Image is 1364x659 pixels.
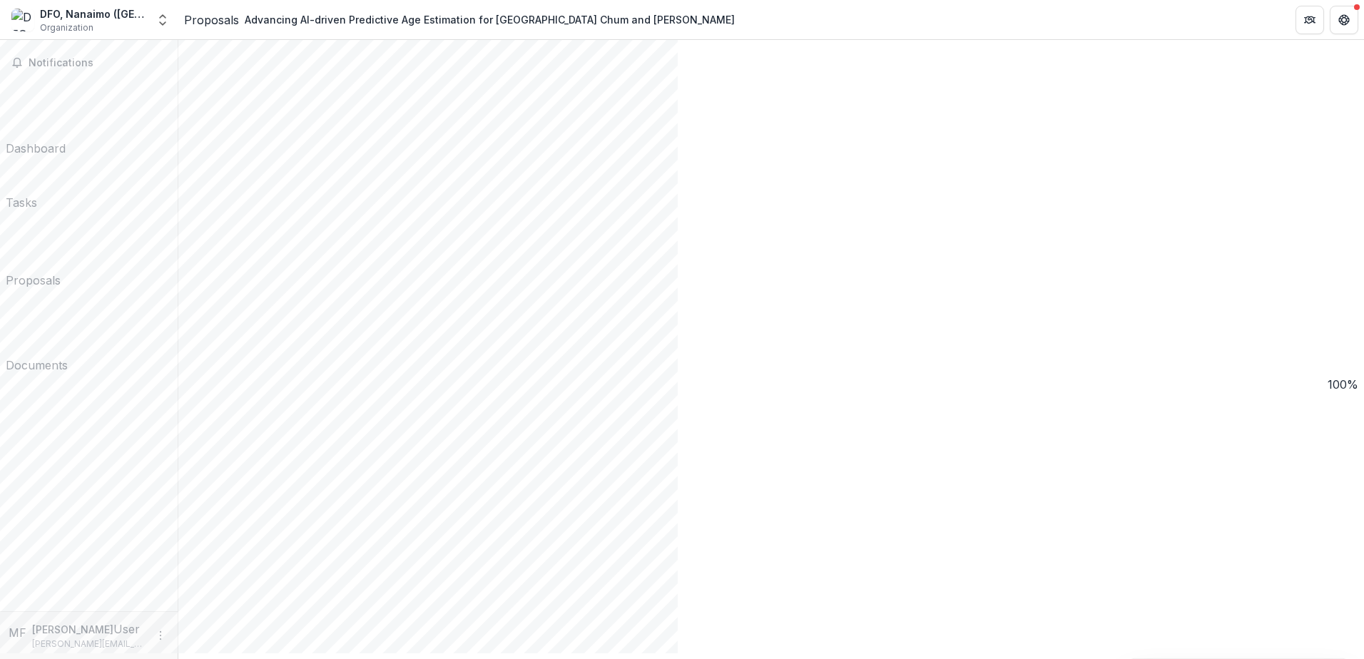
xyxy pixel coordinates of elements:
button: Partners [1296,6,1324,34]
div: Tasks [6,194,37,211]
span: Notifications [29,57,166,69]
a: Documents [6,295,68,374]
div: Michael Folkes [9,624,26,641]
a: Proposals [184,11,239,29]
div: Advancing AI-driven Predictive Age Estimation for [GEOGRAPHIC_DATA] Chum and [PERSON_NAME] [245,12,735,27]
a: Tasks [6,163,37,211]
a: Proposals [6,217,61,289]
button: Open entity switcher [153,6,173,34]
div: Dashboard [6,140,66,157]
div: Proposals [6,272,61,289]
img: DFO, Nanaimo (Pacific Biological Station) [11,9,34,31]
p: [PERSON_NAME] [32,622,113,637]
p: 100 % [1328,376,1358,393]
button: More [152,627,169,644]
p: [PERSON_NAME][EMAIL_ADDRESS][PERSON_NAME][DOMAIN_NAME] [32,638,146,650]
a: Dashboard [6,80,66,157]
p: User [113,620,140,638]
span: Organization [40,21,93,34]
nav: breadcrumb [184,9,740,30]
div: DFO, Nanaimo ([GEOGRAPHIC_DATA]) [40,6,147,21]
div: Documents [6,357,68,374]
button: Notifications [6,51,172,74]
button: Get Help [1330,6,1358,34]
